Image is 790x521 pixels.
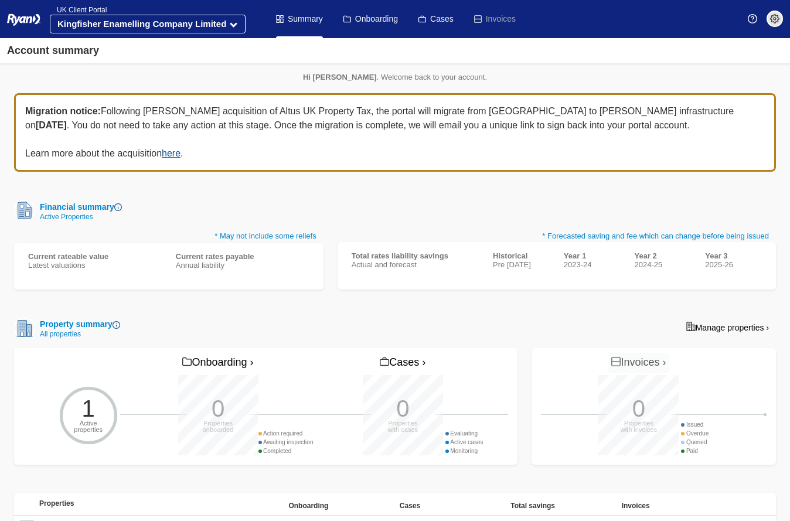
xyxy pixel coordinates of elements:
div: Year 2 [635,251,692,260]
div: Property summary [35,318,120,331]
div: All properties [35,331,120,338]
div: Latest valuations [28,261,162,270]
div: Overdue [681,429,709,438]
div: Active cases [445,438,483,447]
p: * May not include some reliefs [14,230,324,243]
button: Kingfisher Enamelling Company Limited [50,15,246,33]
div: Pre [DATE] [493,260,550,269]
img: settings [770,14,779,23]
div: Monitoring [445,447,483,455]
span: Onboarding [288,502,328,510]
span: Properties [39,499,74,508]
div: Action required [258,429,314,438]
p: * Forecasted saving and fee which can change before being issued [338,230,776,242]
a: Onboarding › [179,353,256,373]
p: . Welcome back to your account. [14,73,776,81]
a: Cases › [377,353,428,373]
div: Year 3 [705,251,762,260]
div: Year 1 [564,251,621,260]
a: here [162,148,181,158]
div: Evaluating [445,429,483,438]
div: Active Properties [35,213,122,220]
div: 2024-25 [635,260,692,269]
span: Cases [400,502,420,510]
div: Awaiting inspection [258,438,314,447]
div: Issued [681,420,709,429]
div: Paid [681,447,709,455]
div: Completed [258,447,314,455]
div: Historical [493,251,550,260]
b: [DATE] [36,120,67,130]
strong: Hi [PERSON_NAME] [303,73,377,81]
span: Invoices [622,502,650,510]
img: Help [748,14,757,23]
span: Total savings [510,502,555,510]
div: Current rates payable [176,252,309,261]
div: 2023-24 [564,260,621,269]
div: Current rateable value [28,252,162,261]
div: 2025-26 [705,260,762,269]
div: Following [PERSON_NAME] acquisition of Altus UK Property Tax, the portal will migrate from [GEOGR... [14,93,776,172]
div: Account summary [7,43,99,59]
b: Migration notice: [25,106,101,116]
a: Manage properties › [679,318,776,336]
div: Annual liability [176,261,309,270]
div: Total rates liability savings [352,251,479,260]
div: Actual and forecast [352,260,479,269]
div: Financial summary [35,201,122,213]
strong: Kingfisher Enamelling Company Limited [57,19,226,29]
div: Queried [681,438,709,447]
span: UK Client Portal [50,6,107,14]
